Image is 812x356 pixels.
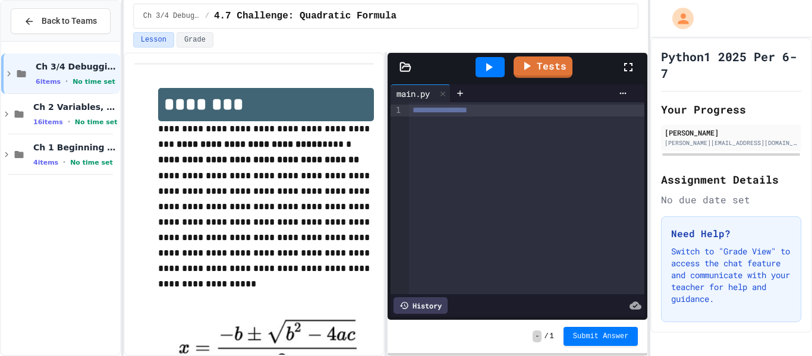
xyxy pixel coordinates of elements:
[42,15,97,27] span: Back to Teams
[661,48,801,81] h1: Python1 2025 Per 6-7
[573,332,629,341] span: Submit Answer
[70,159,113,166] span: No time set
[391,87,436,100] div: main.py
[177,32,213,48] button: Grade
[33,118,63,126] span: 16 items
[661,171,801,188] h2: Assignment Details
[564,327,638,346] button: Submit Answer
[550,332,554,341] span: 1
[544,332,548,341] span: /
[133,32,174,48] button: Lesson
[533,330,542,342] span: -
[713,257,800,307] iframe: chat widget
[205,11,209,21] span: /
[214,9,396,23] span: 4.7 Challenge: Quadratic Formula
[36,61,118,72] span: Ch 3/4 Debugging/Modules
[762,308,800,344] iframe: chat widget
[33,142,118,153] span: Ch 1 Beginning in CS
[391,84,451,102] div: main.py
[661,193,801,207] div: No due date set
[63,157,65,167] span: •
[33,102,118,112] span: Ch 2 Variables, Statements & Expressions
[68,117,70,127] span: •
[36,78,61,86] span: 6 items
[394,297,448,314] div: History
[665,138,798,147] div: [PERSON_NAME][EMAIL_ADDRESS][DOMAIN_NAME]
[143,11,200,21] span: Ch 3/4 Debugging/Modules
[671,226,791,241] h3: Need Help?
[671,245,791,305] p: Switch to "Grade View" to access the chat feature and communicate with your teacher for help and ...
[665,127,798,138] div: [PERSON_NAME]
[661,101,801,118] h2: Your Progress
[391,105,402,116] div: 1
[11,8,111,34] button: Back to Teams
[33,159,58,166] span: 4 items
[75,118,118,126] span: No time set
[660,5,697,32] div: My Account
[65,77,68,86] span: •
[514,56,572,78] a: Tests
[73,78,115,86] span: No time set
